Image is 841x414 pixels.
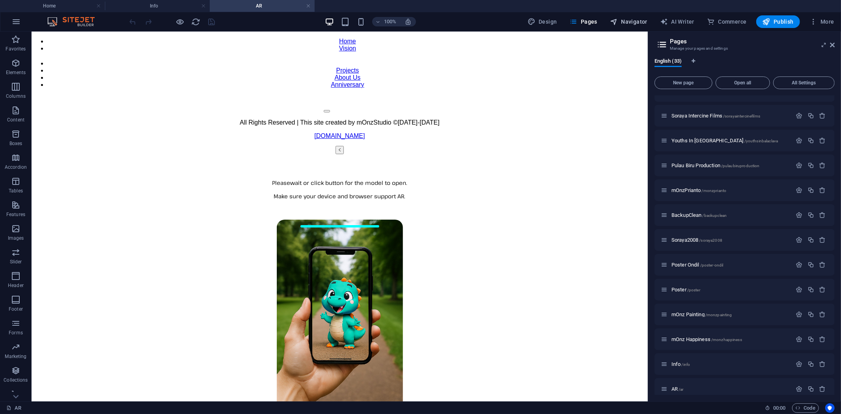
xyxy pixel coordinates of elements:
[796,336,803,343] div: Settings
[303,43,329,49] a: About Us
[807,361,814,367] div: Duplicate
[405,18,412,25] i: On resize automatically adjust zoom level to fit chosen device.
[705,313,732,317] span: /monzpainting
[807,261,814,268] div: Duplicate
[9,188,23,194] p: Tables
[807,336,814,343] div: Duplicate
[806,15,837,28] button: More
[5,353,26,360] p: Marketing
[809,18,834,26] span: More
[756,15,800,28] button: Publish
[711,338,742,342] span: /monzhappiness
[384,17,397,26] h6: 100%
[796,286,803,293] div: Settings
[524,15,560,28] div: Design (Ctrl+Alt+Y)
[299,50,332,56] a: Anniversary
[669,386,792,392] div: AR/ar
[607,15,651,28] button: Navigator
[8,235,24,241] p: Images
[670,38,835,45] h2: Pages
[704,15,750,28] button: Commerce
[819,386,826,392] div: Remove
[610,18,647,26] span: Navigator
[707,18,747,26] span: Commerce
[807,386,814,392] div: Duplicate
[796,237,803,243] div: Settings
[669,213,792,218] div: BackupClean/backupclean
[671,187,726,193] span: Click to open page
[671,138,778,144] span: Click to open page
[807,311,814,318] div: Duplicate
[796,162,803,169] div: Settings
[191,17,201,26] button: reload
[655,58,835,73] div: Language Tabs
[819,187,826,194] div: Remove
[655,76,712,89] button: New page
[796,261,803,268] div: Settings
[773,403,785,413] span: 00 00
[679,387,683,392] span: /ar
[671,262,723,268] span: Click to open page
[669,312,792,317] div: mOnz Painting/monzpainting
[671,162,760,168] span: Pulau Biru Production
[687,288,700,292] span: /poster
[807,162,814,169] div: Duplicate
[657,15,697,28] button: AI Writer
[192,17,201,26] i: Reload page
[6,403,21,413] a: Click to cancel selection. Double-click to open Pages
[669,362,792,367] div: Info/info
[305,35,328,42] a: Projects
[819,286,826,293] div: Remove
[796,311,803,318] div: Settings
[524,15,560,28] button: Design
[703,213,727,218] span: /backupclean
[819,261,826,268] div: Remove
[825,403,835,413] button: Usercentrics
[669,163,792,168] div: Pulau Biru Production/pulaubiruproduction
[670,45,819,52] h3: Manage your pages and settings
[304,114,312,123] button: Back to Top
[671,386,684,392] span: AR
[6,93,26,99] p: Columns
[283,101,333,108] a: [DOMAIN_NAME]
[669,237,792,242] div: Soraya2008/soraya2008
[807,112,814,119] div: Duplicate
[721,164,760,168] span: /pulaubiruproduction
[528,18,557,26] span: Design
[669,262,792,267] div: Poster Ondil/poster-ondil
[6,69,26,76] p: Elements
[658,80,709,85] span: New page
[807,237,814,243] div: Duplicate
[819,336,826,343] div: Remove
[105,2,210,10] h4: Info
[4,377,28,383] p: Collections
[308,13,324,20] a: Vision
[306,21,326,34] img: mOnzStudio-95Bwy9uhb9P2sEyRJBKsOA.svg
[779,405,780,411] span: :
[819,112,826,119] div: Remove
[773,76,835,89] button: All Settings
[300,63,324,79] img: mOnzStudio-95Bwy9uhb9P2sEyRJBKsOA.svg
[700,263,724,267] span: /poster-ondil
[669,138,792,143] div: Youths In [GEOGRAPHIC_DATA]/youthsinbalaclava
[7,117,24,123] p: Content
[671,237,722,243] span: Click to open page
[819,361,826,367] div: Remove
[669,188,792,193] div: mOnzPrianto/monzprianto
[819,137,826,144] div: Remove
[819,311,826,318] div: Remove
[796,187,803,194] div: Settings
[671,212,727,218] span: Click to open page
[819,212,826,218] div: Remove
[807,286,814,293] div: Duplicate
[308,6,324,13] a: Home
[655,56,682,67] span: English (33)
[175,17,185,26] button: Click here to leave preview mode and continue editing
[9,330,23,336] p: Forms
[819,237,826,243] div: Remove
[702,188,727,193] span: /monzprianto
[796,403,815,413] span: Code
[567,15,600,28] button: Pages
[660,18,694,26] span: AI Writer
[807,187,814,194] div: Duplicate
